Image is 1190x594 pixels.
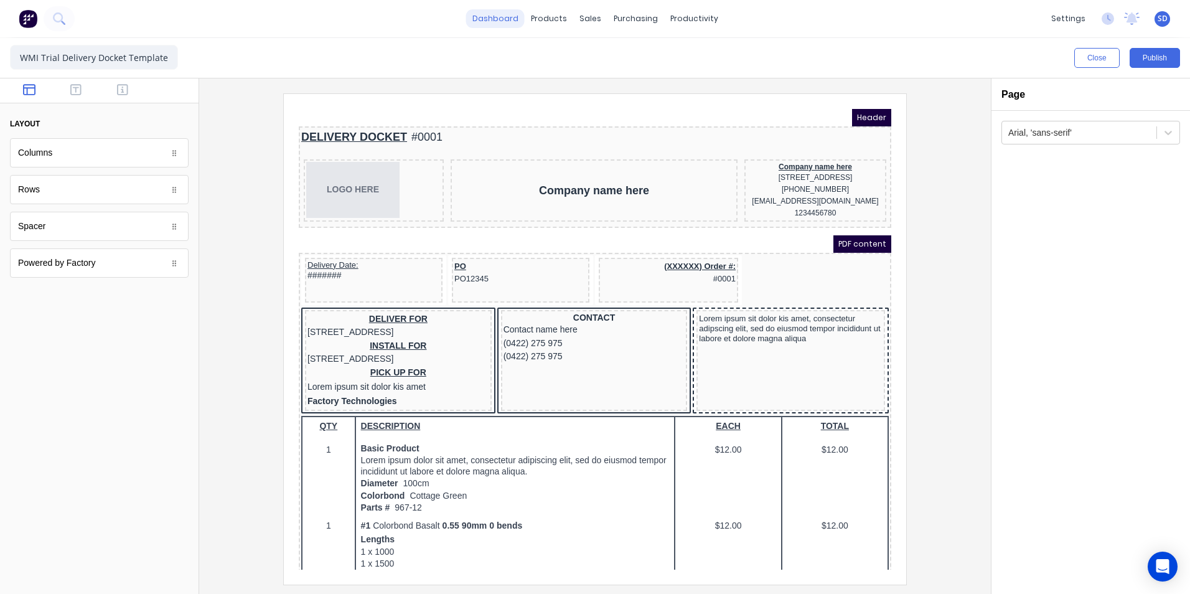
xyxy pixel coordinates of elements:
[9,161,141,172] div: #######
[7,53,143,109] div: LOGO HERE
[18,220,45,233] div: Spacer
[1045,9,1092,28] div: settings
[1001,88,1025,100] h2: Page
[448,53,585,63] div: Company name here
[448,63,585,75] div: [STREET_ADDRESS]
[607,9,664,28] div: purchasing
[10,248,189,278] div: Powered by Factory
[2,199,590,307] div: DELIVER FOR[STREET_ADDRESS]INSTALL FOR[STREET_ADDRESS]PICK UP FORLorem ipsum sit dolor kis ametFa...
[664,9,724,28] div: productivity
[448,75,585,87] div: [PHONE_NUMBER]
[2,49,590,116] div: LOGO HERECompany name hereCompany name here[STREET_ADDRESS][PHONE_NUMBER][EMAIL_ADDRESS][DOMAIN_N...
[10,118,40,130] div: layout
[156,151,288,177] div: POPO12345
[525,9,573,28] div: products
[1074,48,1120,68] button: Close
[400,204,584,237] div: Lorem ipsum sit dolor kis amet, consectetur adipscing elit, sed do eiusmod tempor incididunt ut l...
[573,9,607,28] div: sales
[18,146,52,159] div: Columns
[205,214,387,228] div: Contact name here
[302,151,437,177] div: (XXXXXX) Order #:#0001
[205,241,387,255] div: (0422) 275 975
[19,9,37,28] img: Factory
[154,75,436,88] div: Company name here
[1130,48,1180,68] button: Publish
[18,257,96,270] div: Powered by Factory
[10,138,189,167] div: Columns
[9,286,190,299] div: Factory Technologies
[448,87,585,98] div: [EMAIL_ADDRESS][DOMAIN_NAME]
[9,257,190,286] div: PICK UP FORLorem ipsum sit dolor kis amet
[9,151,141,161] div: Delivery Date:
[205,204,387,215] div: CONTACT
[9,230,190,257] div: INSTALL FOR[STREET_ADDRESS]
[466,9,525,28] a: dashboard
[1158,13,1168,24] span: SD
[10,113,189,134] button: layout
[9,204,190,230] div: DELIVER FOR[STREET_ADDRESS]
[10,175,189,204] div: Rows
[535,126,593,144] span: PDF content
[2,20,590,37] div: DELIVERY DOCKET#0001
[205,228,387,242] div: (0422) 275 975
[448,98,585,110] div: 1234456780
[2,146,590,199] div: Delivery Date:#######POPO12345(XXXXXX) Order #:#0001
[1148,552,1178,582] div: Open Intercom Messenger
[10,212,189,241] div: Spacer
[18,183,40,196] div: Rows
[10,45,178,70] input: Enter template name here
